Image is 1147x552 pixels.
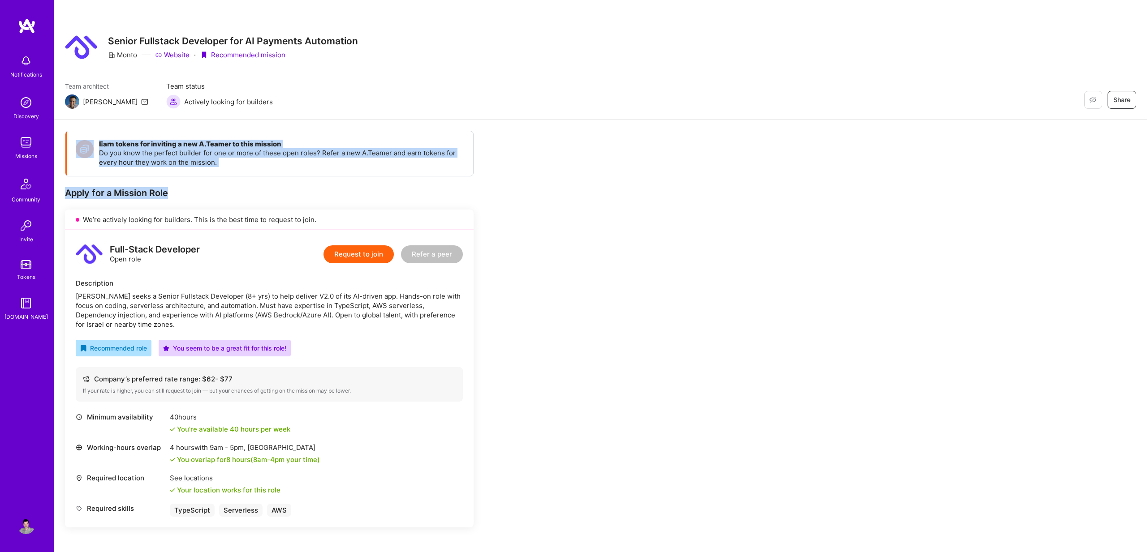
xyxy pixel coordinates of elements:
a: Website [155,50,190,60]
i: icon Cash [83,376,90,382]
img: tokens [21,260,31,269]
div: Full-Stack Developer [110,245,200,254]
div: If your rate is higher, you can still request to join — but your chances of getting on the missio... [83,387,456,394]
div: Required location [76,473,165,483]
div: [PERSON_NAME] seeks a Senior Fullstack Developer (8+ yrs) to help deliver V2.0 of its AI-driven a... [76,291,463,329]
div: Your location works for this role [170,485,280,495]
div: [PERSON_NAME] [83,97,138,107]
span: Actively looking for builders [184,97,273,107]
i: icon Mail [141,98,148,105]
div: Recommended role [80,343,147,353]
img: Token icon [76,140,94,158]
div: AWS [267,504,291,517]
img: logo [76,241,103,268]
div: Working-hours overlap [76,443,165,452]
div: Apply for a Mission Role [65,187,474,199]
img: Company Logo [65,31,97,64]
img: bell [17,52,35,70]
div: See locations [170,473,280,483]
div: Recommended mission [200,50,285,60]
i: icon PurpleStar [163,345,169,351]
div: We’re actively looking for builders. This is the best time to request to join. [65,210,474,230]
div: Invite [19,235,33,244]
i: icon Clock [76,414,82,420]
span: 8am - 4pm [253,455,285,464]
div: 4 hours with [GEOGRAPHIC_DATA] [170,443,320,452]
button: Request to join [323,245,394,263]
div: Monto [108,50,137,60]
img: teamwork [17,133,35,151]
span: Team architect [65,81,148,91]
div: Minimum availability [76,412,165,422]
i: icon CompanyGray [108,51,115,59]
a: User Avatar [15,516,37,534]
div: Open role [110,245,200,264]
div: Tokens [17,272,35,282]
div: · [194,50,196,60]
img: logo [18,18,36,34]
i: icon Check [170,427,175,432]
i: icon PurpleRibbon [200,51,207,59]
h3: Senior Fullstack Developer for AI Payments Automation [108,35,358,47]
div: Community [12,195,40,204]
div: Discovery [13,111,39,121]
button: Refer a peer [401,245,463,263]
i: icon Check [170,488,175,493]
button: Share [1108,91,1136,109]
i: icon RecommendedBadge [80,345,86,351]
div: 40 hours [170,412,290,422]
div: You seem to be a great fit for this role! [163,343,286,353]
div: Company’s preferred rate range: $ 62 - $ 77 [83,374,456,384]
div: Notifications [10,70,42,79]
div: [DOMAIN_NAME] [4,312,48,321]
i: icon World [76,444,82,451]
i: icon Tag [76,505,82,512]
i: icon Check [170,457,175,462]
div: You overlap for 8 hours ( your time) [177,455,320,464]
span: Share [1113,95,1130,104]
span: 9am - 5pm , [208,443,247,452]
div: Missions [15,151,37,161]
img: discovery [17,94,35,111]
p: Do you know the perfect builder for one or more of these open roles? Refer a new A.Teamer and ear... [99,148,464,167]
i: icon EyeClosed [1089,96,1096,103]
span: Team status [166,81,273,91]
img: Community [15,173,37,195]
div: Serverless [219,504,263,517]
div: You're available 40 hours per week [170,424,290,434]
img: User Avatar [17,516,35,534]
div: TypeScript [170,504,215,517]
i: icon Location [76,475,82,481]
div: Description [76,278,463,288]
h4: Earn tokens for inviting a new A.Teamer to this mission [99,140,464,148]
img: Actively looking for builders [166,94,181,109]
img: Invite [17,217,35,235]
img: guide book [17,294,35,312]
div: Required skills [76,504,165,513]
img: Team Architect [65,94,79,109]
